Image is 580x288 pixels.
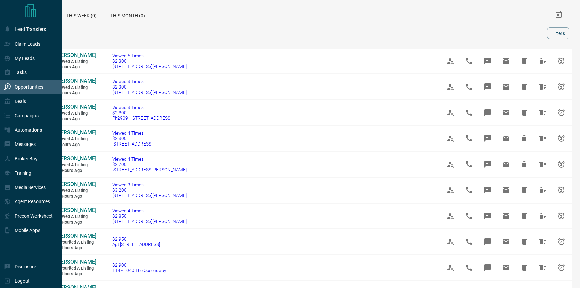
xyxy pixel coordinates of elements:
span: Viewed a Listing [56,162,96,168]
span: Viewed a Listing [56,85,96,91]
span: Hide [516,260,532,276]
button: Filters [547,27,569,39]
span: Hide [516,182,532,198]
span: 2 hours ago [56,64,96,70]
span: Ph2909 - [STREET_ADDRESS] [112,115,171,121]
span: Viewed a Listing [56,214,96,220]
span: Call [461,79,477,95]
span: Snooze [553,260,569,276]
span: Email [498,260,514,276]
span: Email [498,79,514,95]
div: This Week (0) [60,7,103,23]
span: Email [498,130,514,147]
span: 2 hours ago [56,116,96,122]
span: 16 hours ago [56,220,96,225]
span: 17 hours ago [56,245,96,251]
span: $2,700 [112,162,187,167]
span: Hide All from Sarah Gilleshammer [535,182,551,198]
button: Select Date Range [551,7,567,23]
a: [PERSON_NAME] [56,129,96,136]
span: Call [461,208,477,224]
span: Viewed 3 Times [112,182,187,187]
span: [STREET_ADDRESS] [112,141,152,147]
span: Snooze [553,234,569,250]
span: [PERSON_NAME] [56,258,96,265]
a: Viewed 4 Times$2,300[STREET_ADDRESS] [112,130,152,147]
span: View Profile [443,79,459,95]
span: Message [480,234,496,250]
span: Email [498,156,514,172]
span: Snooze [553,156,569,172]
span: Hide All from Sarah Gilleshammer [535,156,551,172]
span: [PERSON_NAME] [56,207,96,213]
span: Hide All from Miguel Blach [535,130,551,147]
span: Viewed a Listing [56,188,96,194]
span: Email [498,234,514,250]
span: 16 hours ago [56,194,96,199]
span: Hide [516,105,532,121]
span: Call [461,105,477,121]
a: [PERSON_NAME] [56,155,96,162]
span: [STREET_ADDRESS][PERSON_NAME] [112,64,187,69]
span: Hide [516,156,532,172]
span: Snooze [553,105,569,121]
span: $2,950 [112,236,160,242]
span: Snooze [553,53,569,69]
span: View Profile [443,234,459,250]
span: View Profile [443,53,459,69]
a: $2,900114 - 1040 The Queensway [112,262,166,273]
a: Viewed 3 Times$2,300[STREET_ADDRESS][PERSON_NAME] [112,79,187,95]
a: [PERSON_NAME] [56,52,96,59]
span: Message [480,260,496,276]
span: $3,200 [112,187,187,193]
span: Call [461,156,477,172]
span: Message [480,208,496,224]
span: Snooze [553,130,569,147]
span: Hide All from Kate Dunn [535,105,551,121]
span: Message [480,182,496,198]
span: Viewed 4 Times [112,156,187,162]
span: View Profile [443,182,459,198]
span: Message [480,105,496,121]
span: Call [461,53,477,69]
a: Viewed 4 Times$2,850[STREET_ADDRESS][PERSON_NAME] [112,208,187,224]
span: View Profile [443,156,459,172]
span: $2,900 [112,262,166,268]
span: [STREET_ADDRESS][PERSON_NAME] [112,90,187,95]
span: [PERSON_NAME] [56,52,96,58]
span: [PERSON_NAME] [56,181,96,187]
span: [PERSON_NAME] [56,233,96,239]
span: View Profile [443,208,459,224]
span: Viewed a Listing [56,111,96,116]
span: Hide [516,208,532,224]
a: $2,950Apt [STREET_ADDRESS] [112,236,160,247]
span: Message [480,130,496,147]
span: Favourited a Listing [56,266,96,271]
span: Email [498,208,514,224]
span: [STREET_ADDRESS][PERSON_NAME] [112,193,187,198]
span: Hide [516,234,532,250]
span: 7 hours ago [56,142,96,148]
span: Call [461,182,477,198]
span: Hide [516,130,532,147]
span: 16 hours ago [56,168,96,174]
a: [PERSON_NAME] [56,207,96,214]
span: Hide All from Miguel Blach [535,79,551,95]
span: [PERSON_NAME] [56,155,96,162]
span: [STREET_ADDRESS][PERSON_NAME] [112,219,187,224]
span: $2,800 [112,110,171,115]
div: This Month (0) [103,7,152,23]
span: Hide All from Jenny Aybar [535,234,551,250]
span: Viewed a Listing [56,59,96,65]
span: Favourited a Listing [56,240,96,245]
span: [STREET_ADDRESS][PERSON_NAME] [112,167,187,172]
a: Viewed 5 Times$2,300[STREET_ADDRESS][PERSON_NAME] [112,53,187,69]
span: Call [461,260,477,276]
span: View Profile [443,260,459,276]
span: Call [461,130,477,147]
span: Snooze [553,79,569,95]
span: Hide All from Miguel Blach [535,53,551,69]
span: $2,850 [112,213,187,219]
span: Hide All from Sarah Gilleshammer [535,208,551,224]
span: Viewed 5 Times [112,53,187,58]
